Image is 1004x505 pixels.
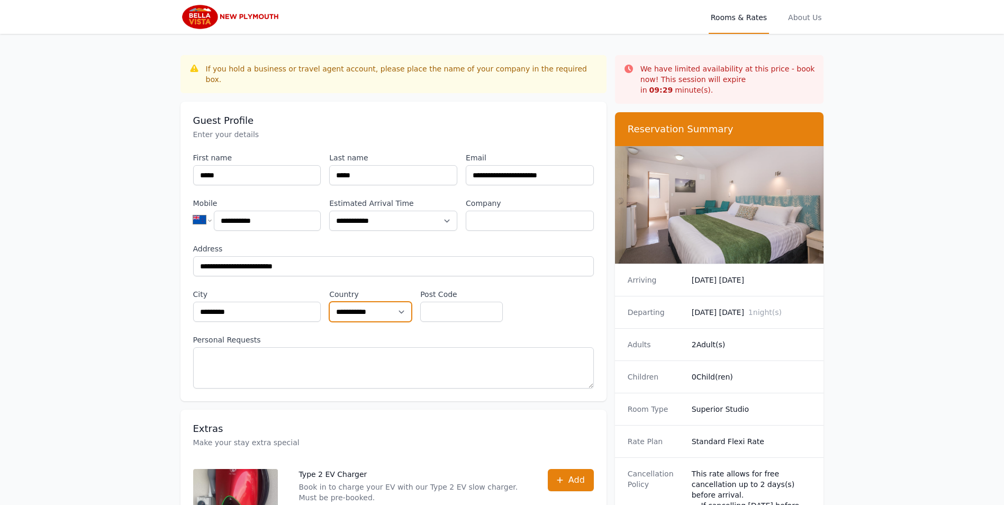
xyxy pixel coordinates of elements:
dt: Children [628,372,683,382]
strong: 09 : 29 [649,86,673,94]
dd: 0 Child(ren) [692,372,811,382]
label: Post Code [420,289,503,300]
label: First name [193,152,321,163]
label: City [193,289,321,300]
dt: Departing [628,307,683,318]
dd: [DATE] [DATE] [692,307,811,318]
label: Address [193,244,594,254]
button: Add [548,469,594,491]
dt: Rate Plan [628,436,683,447]
p: Enter your details [193,129,594,140]
dd: Standard Flexi Rate [692,436,811,447]
label: Company [466,198,594,209]
span: 1 night(s) [748,308,782,317]
p: We have limited availability at this price - book now! This session will expire in minute(s). [640,64,816,95]
label: Country [329,289,412,300]
h3: Extras [193,422,594,435]
div: If you hold a business or travel agent account, please place the name of your company in the requ... [206,64,598,85]
dd: Superior Studio [692,404,811,414]
img: Bella Vista New Plymouth [180,4,283,30]
h3: Reservation Summary [628,123,811,136]
dt: Room Type [628,404,683,414]
p: Book in to charge your EV with our Type 2 EV slow charger. Must be pre-booked. [299,482,527,503]
dt: Arriving [628,275,683,285]
h3: Guest Profile [193,114,594,127]
dd: [DATE] [DATE] [692,275,811,285]
dt: Adults [628,339,683,350]
label: Last name [329,152,457,163]
p: Type 2 EV Charger [299,469,527,480]
p: Make your stay extra special [193,437,594,448]
label: Personal Requests [193,335,594,345]
span: Add [568,474,585,486]
label: Mobile [193,198,321,209]
label: Estimated Arrival Time [329,198,457,209]
img: Superior Studio [615,146,824,264]
dd: 2 Adult(s) [692,339,811,350]
label: Email [466,152,594,163]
